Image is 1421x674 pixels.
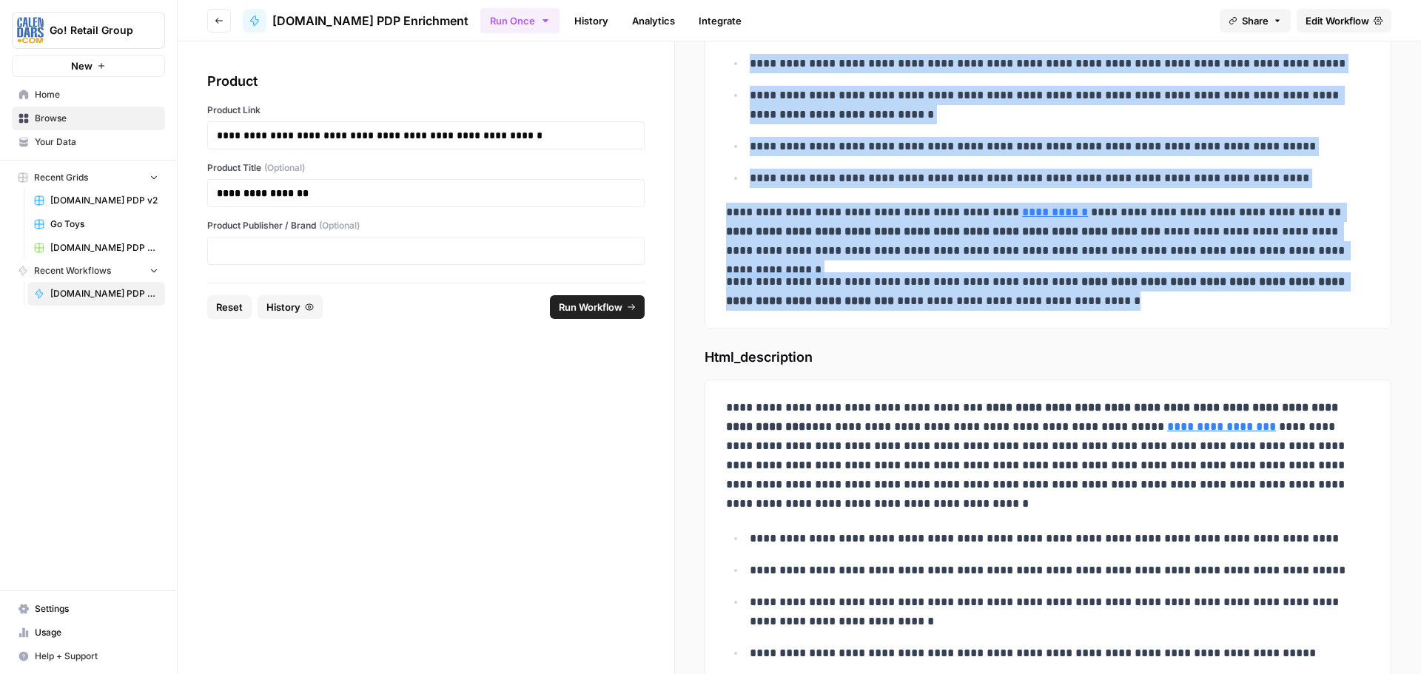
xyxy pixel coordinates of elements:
button: Run Workflow [550,295,645,319]
a: Settings [12,597,165,621]
button: Share [1220,9,1291,33]
span: Run Workflow [559,300,622,314]
a: Integrate [690,9,750,33]
span: Recent Workflows [34,264,111,277]
span: History [266,300,300,314]
span: [DOMAIN_NAME] PDP Enrichment [50,287,158,300]
button: History [258,295,323,319]
a: Usage [12,621,165,644]
label: Product Publisher / Brand [207,219,645,232]
span: Html_description [705,347,1391,368]
span: (Optional) [319,219,360,232]
a: [DOMAIN_NAME] PDP Enrichment [27,282,165,306]
a: Browse [12,107,165,130]
span: Recent Grids [34,171,88,184]
a: [DOMAIN_NAME] PDP v2 [27,189,165,212]
span: [DOMAIN_NAME] PDP v2 [50,194,158,207]
button: New [12,55,165,77]
div: Product [207,71,645,92]
a: Analytics [623,9,684,33]
label: Product Link [207,104,645,117]
span: Usage [35,626,158,639]
span: New [71,58,93,73]
button: Recent Workflows [12,260,165,282]
a: Home [12,83,165,107]
span: Your Data [35,135,158,149]
span: Share [1242,13,1269,28]
img: Go! Retail Group Logo [17,17,44,44]
span: (Optional) [264,161,305,175]
span: Go! Retail Group [50,23,139,38]
a: Go Toys [27,212,165,236]
button: Workspace: Go! Retail Group [12,12,165,49]
button: Reset [207,295,252,319]
label: Product Title [207,161,645,175]
button: Recent Grids [12,166,165,189]
a: Your Data [12,130,165,154]
span: Help + Support [35,650,158,663]
a: History [565,9,617,33]
a: Edit Workflow [1297,9,1391,33]
span: Browse [35,112,158,125]
a: [DOMAIN_NAME] PDP Enrichment Grid [27,236,165,260]
span: Home [35,88,158,101]
span: Reset [216,300,243,314]
span: Go Toys [50,218,158,231]
a: [DOMAIN_NAME] PDP Enrichment [243,9,468,33]
span: Edit Workflow [1306,13,1369,28]
button: Help + Support [12,644,165,668]
span: [DOMAIN_NAME] PDP Enrichment [272,12,468,30]
span: Settings [35,602,158,616]
button: Run Once [480,8,560,33]
span: [DOMAIN_NAME] PDP Enrichment Grid [50,241,158,255]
